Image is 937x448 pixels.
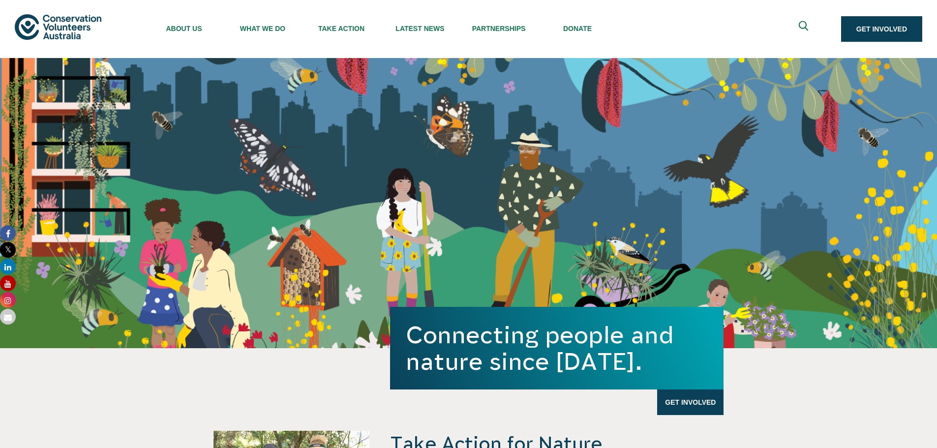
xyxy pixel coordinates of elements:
[381,25,459,32] span: Latest News
[657,389,724,415] a: Get Involved
[793,17,816,41] button: Expand search box Close search box
[538,25,617,32] span: Donate
[406,322,708,375] h1: Connecting people and nature since [DATE].
[145,25,223,32] span: About Us
[841,16,922,42] a: Get Involved
[302,25,381,32] span: Take Action
[798,21,811,37] span: Expand search box
[223,25,302,32] span: What We Do
[15,14,101,39] img: logo.svg
[459,25,538,32] span: Partnerships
